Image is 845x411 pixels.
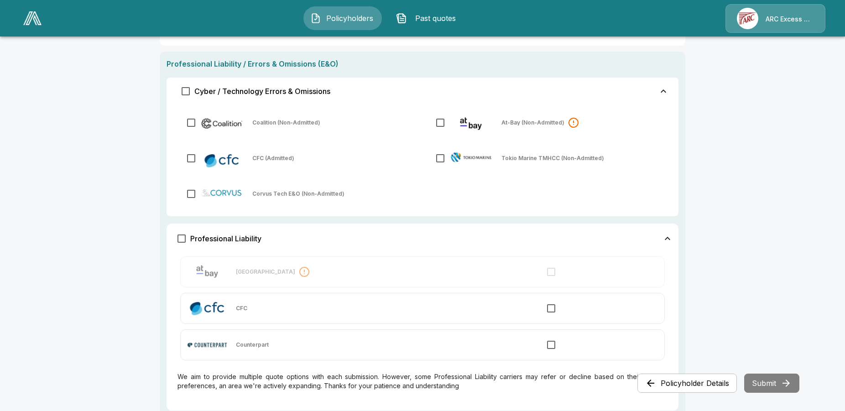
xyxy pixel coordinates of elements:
span: Policyholders [325,13,375,24]
img: Tokio Marine TMHCC (Non-Admitted) [450,152,492,163]
div: CFC (Admitted)CFC (Admitted) [176,143,420,174]
img: Coalition (Non-Admitted) [201,116,243,130]
img: Agency Icon [737,8,758,29]
div: Corvus Tech E&O (Non-Admitted)Corvus Tech E&O (Non-Admitted) [176,178,420,209]
div: Cyber / Technology Errors & Omissions [169,80,676,103]
div: At-Bay (Non-Admitted)At-Bay (Non-Admitted) [425,107,669,138]
p: We aim to provide multiple quote options with each submission. However, some Professional Liabili... [177,372,668,390]
img: CFC [186,300,229,317]
span: Past quotes [411,13,461,24]
img: Past quotes Icon [396,13,407,24]
p: Corvus Tech E&O (Non-Admitted) [252,191,344,197]
p: ARC Excess & Surplus [766,15,814,24]
p: Coalition (Non-Admitted) [252,120,320,125]
p: [GEOGRAPHIC_DATA] [236,269,295,275]
a: Agency IconARC Excess & Surplus [725,4,825,33]
button: Policyholders IconPolicyholders [303,6,382,30]
h6: Professional Liability / Errors & Omissions (E&O) [167,58,678,70]
button: Past quotes IconPast quotes [389,6,468,30]
p: Tokio Marine TMHCC (Non-Admitted) [501,156,604,161]
img: Corvus Tech E&O (Non-Admitted) [201,187,243,197]
span: Cyber / Technology Errors & Omissions [194,88,330,95]
div: Coalition (Non-Admitted)Coalition (Non-Admitted) [176,107,420,138]
img: CFC (Admitted) [201,152,243,169]
div: Tokio Marine TMHCC (Non-Admitted)Tokio Marine TMHCC (Non-Admitted) [425,143,669,174]
img: Policyholders Icon [310,13,321,24]
button: Policyholder Details [637,374,737,393]
div: Professional Liability [167,224,678,254]
p: At-Bay (Non-Admitted) [501,120,564,125]
img: AA Logo [23,11,42,25]
p: CFC [236,306,247,311]
img: At-Bay [186,264,229,279]
p: CFC (Admitted) [252,156,294,161]
span: Professional Liability [190,235,261,242]
img: Counterpart [186,337,229,352]
img: At-Bay (Non-Admitted) [450,116,492,131]
p: Counterpart [236,342,269,348]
